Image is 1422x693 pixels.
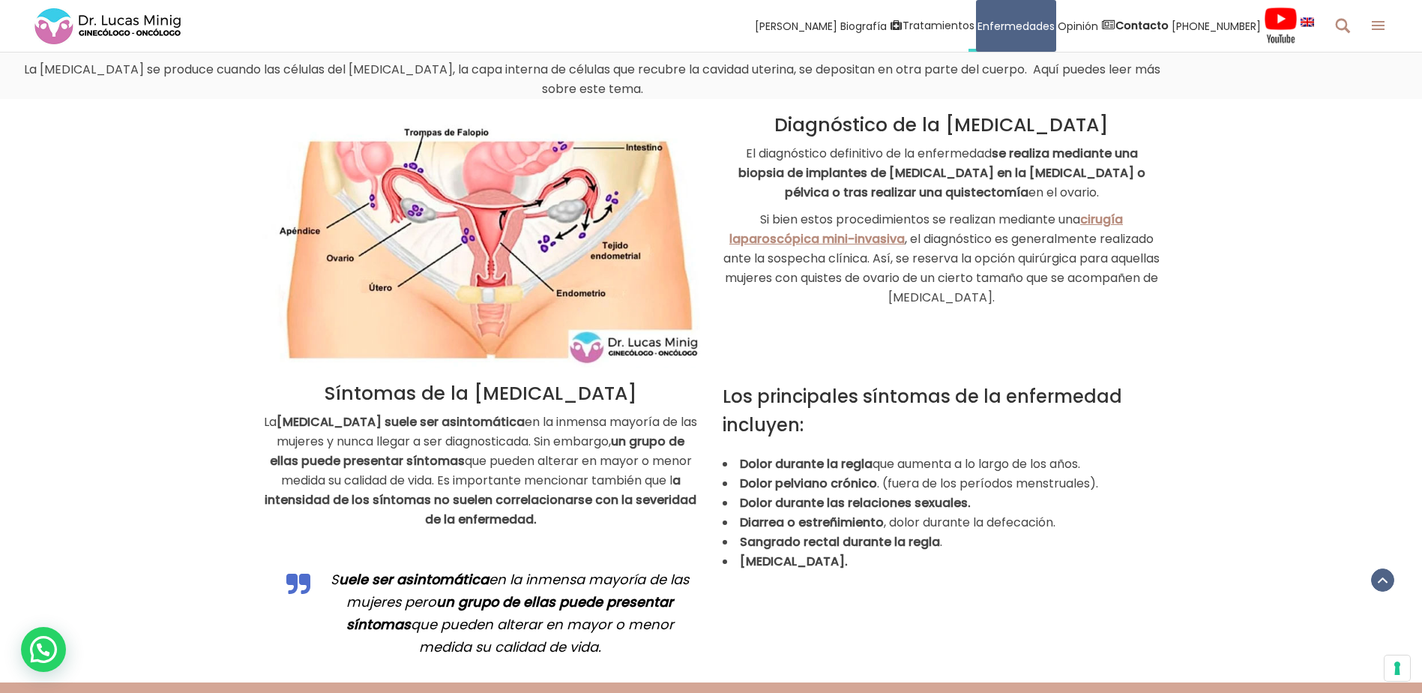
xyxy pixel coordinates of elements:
[903,17,974,34] span: Tratamientos
[723,144,1161,202] p: El diagnóstico definitivo de la enfermedad en el ovario.
[977,17,1055,34] span: Enfermedades
[723,474,1161,493] li: . (fuera de los períodos menstruales).
[1058,17,1098,34] span: Opinión
[339,570,489,589] strong: uele ser asintomática
[738,145,1145,201] strong: se realiza mediante una biopsia de implantes de [MEDICAL_DATA] en la [MEDICAL_DATA] o pélvica o t...
[723,210,1161,307] p: Si bien estos procedimientos se realizan mediante una , el diagnóstico es generalmente realizado ...
[755,17,837,34] span: [PERSON_NAME]
[331,570,689,656] em: S en la inmensa mayoría de las mujeres pero que pueden alterar en mayor o menor medida su calidad...
[740,455,873,472] strong: Dolor durante la regla
[723,382,1161,439] h3: Los principales síntomas de la enfermedad incluyen:
[385,413,525,430] strong: suele ser asintomática
[11,30,1174,52] h2: Las 10 cosas más importantes que hay que saber sobre la [MEDICAL_DATA]
[1172,17,1261,34] span: [PHONE_NUMBER]
[346,592,674,634] strong: un grupo de ellas puede presentar síntomas
[740,514,884,531] strong: Diarrea o estreñimiento
[1385,655,1410,681] button: Sus preferencias de consentimiento para tecnologías de seguimiento
[1301,17,1314,26] img: language english
[723,454,1161,474] li: que aumenta a lo largo de los años.
[277,413,382,430] strong: [MEDICAL_DATA]
[262,115,700,367] img: Endometriosis-varcelona
[723,513,1161,532] li: , dolor durante la defecación.
[11,60,1174,99] p: La [MEDICAL_DATA] se produce cuando las células del [MEDICAL_DATA], la capa interna de células qu...
[723,532,1161,552] li: .
[840,17,887,34] span: Biografía
[723,114,1161,136] h2: Diagnóstico de la [MEDICAL_DATA]
[740,494,971,511] strong: Dolor durante las relaciones sexuales.
[262,412,700,529] p: La en la inmensa mayoría de las mujeres y nunca llegar a ser diagnosticada. Sin embargo, que pued...
[740,475,877,492] strong: Dolor pelviano crónico
[265,472,696,528] strong: a intensidad de los síntomas no suelen correlacionarse con la severidad de la enfermedad.
[262,382,700,405] h2: Síntomas de la [MEDICAL_DATA]
[1115,18,1169,33] strong: Contacto
[1264,7,1298,44] img: Videos Youtube Ginecología
[21,627,66,672] div: WhatsApp contact
[740,553,848,570] strong: [MEDICAL_DATA].
[740,533,940,550] strong: Sangrado rectal durante la regla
